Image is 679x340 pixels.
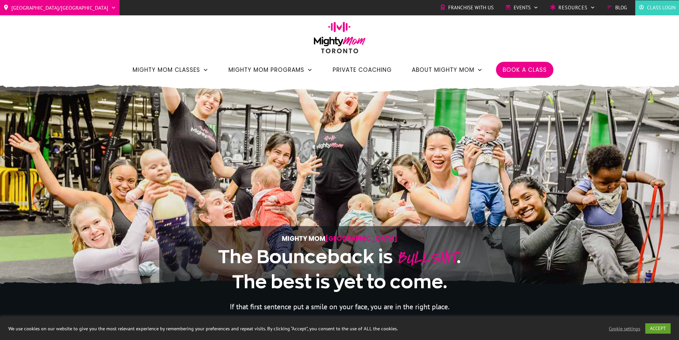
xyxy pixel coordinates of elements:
a: Blog [607,3,627,13]
a: About Mighty Mom [412,64,483,75]
span: The best is yet to come. [232,272,447,292]
span: The Bounceback is [218,246,393,267]
span: Franchise with Us [448,3,494,13]
a: [GEOGRAPHIC_DATA]/[GEOGRAPHIC_DATA] [3,2,116,13]
a: Cookie settings [609,326,640,332]
a: Franchise with Us [440,3,494,13]
h1: . [180,245,500,294]
span: Events [514,3,531,13]
span: [GEOGRAPHIC_DATA]/[GEOGRAPHIC_DATA] [11,2,108,13]
a: Private Coaching [333,64,392,75]
span: BULLSHIT [396,245,457,270]
span: Mighty Mom Programs [228,64,304,75]
a: ACCEPT [645,323,671,334]
a: Mighty Mom Programs [228,64,313,75]
span: Resources [558,3,587,13]
a: Book a Class [503,64,547,75]
span: Class Login [647,3,676,13]
span: About Mighty Mom [412,64,474,75]
div: We use cookies on our website to give you the most relevant experience by remembering your prefer... [8,326,472,332]
a: Mighty Mom Classes [133,64,208,75]
span: [GEOGRAPHIC_DATA] [325,234,397,243]
img: mightymom-logo-toronto [310,22,369,58]
a: Events [505,3,538,13]
a: Resources [550,3,595,13]
span: Blog [615,3,627,13]
span: If that first sentence put a smile on your face, you are in the right place. [230,302,450,311]
span: Mighty Mom Classes [133,64,200,75]
a: Class Login [639,3,676,13]
p: Mighty Mom [180,233,500,244]
span: We help moms feel strong and powerful in EVERY stage of motherhood. We can't wait to get started! [184,315,495,324]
